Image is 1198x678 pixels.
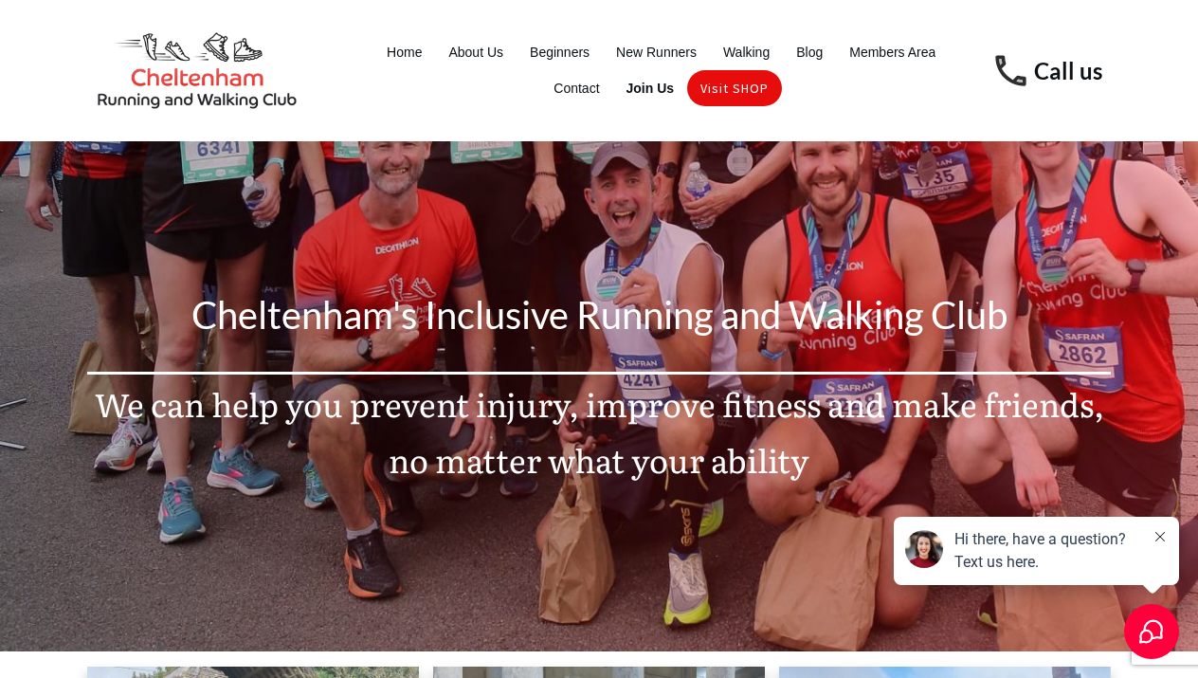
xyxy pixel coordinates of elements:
p: We can help you prevent injury, improve fitness and make friends, no matter what your ability [88,376,1110,511]
a: Beginners [530,39,590,65]
p: Cheltenham's Inclusive Running and Walking Club [88,282,1110,371]
a: Walking [723,39,770,65]
a: About Us [448,39,503,65]
a: Contact [554,75,599,101]
a: Call us [1034,57,1102,84]
a: Members Area [849,39,935,65]
a: Visit SHOP [700,75,769,101]
a: New Runners [616,39,697,65]
a: Join Us [626,75,675,101]
a: Blog [796,39,823,65]
img: Cheltenham Running and Walking Club Logo [87,27,307,115]
a: Home [387,39,422,65]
